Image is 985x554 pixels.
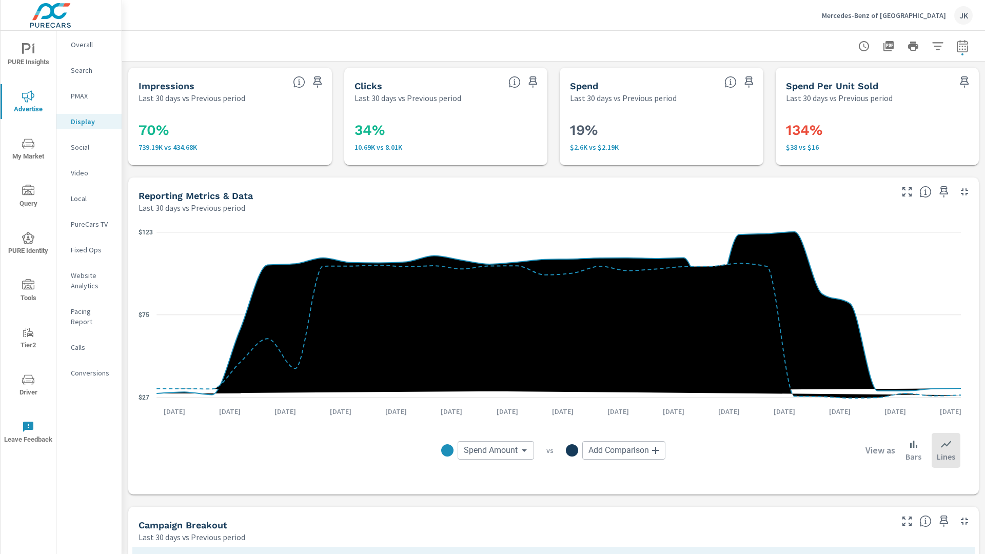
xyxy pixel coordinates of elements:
[741,74,757,90] span: Save this to your personalized report
[71,342,113,352] p: Calls
[458,441,534,460] div: Spend Amount
[899,184,915,200] button: Make Fullscreen
[139,394,149,401] text: $27
[56,63,122,78] div: Search
[865,445,895,456] h6: View as
[956,513,973,529] button: Minimize Widget
[936,184,952,200] span: Save this to your personalized report
[919,515,932,527] span: This is a summary of Display performance results by campaign. Each column can be sorted.
[4,421,53,446] span: Leave Feedback
[56,191,122,206] div: Local
[905,450,921,463] p: Bars
[1,31,56,456] div: nav menu
[4,90,53,115] span: Advertise
[534,446,566,455] p: vs
[139,92,245,104] p: Last 30 days vs Previous period
[71,91,113,101] p: PMAX
[378,406,414,417] p: [DATE]
[56,216,122,232] div: PureCars TV
[267,406,303,417] p: [DATE]
[928,36,948,56] button: Apply Filters
[4,43,53,68] span: PURE Insights
[71,142,113,152] p: Social
[878,36,899,56] button: "Export Report to PDF"
[139,81,194,91] h5: Impressions
[139,311,149,319] text: $75
[56,242,122,258] div: Fixed Ops
[525,74,541,90] span: Save this to your personalized report
[786,81,878,91] h5: Spend Per Unit Sold
[508,76,521,88] span: The number of times an ad was clicked by a consumer.
[71,306,113,327] p: Pacing Report
[56,340,122,355] div: Calls
[786,143,969,151] p: $38 vs $16
[56,140,122,155] div: Social
[71,65,113,75] p: Search
[919,186,932,198] span: Understand Display data over time and see how metrics compare to each other.
[570,92,677,104] p: Last 30 days vs Previous period
[724,76,737,88] span: The amount of money spent on advertising during the period.
[139,122,322,139] h3: 70%
[212,406,248,417] p: [DATE]
[588,445,649,456] span: Add Comparison
[877,406,913,417] p: [DATE]
[56,114,122,129] div: Display
[4,137,53,163] span: My Market
[954,6,973,25] div: JK
[354,122,538,139] h3: 34%
[139,190,253,201] h5: Reporting Metrics & Data
[71,270,113,291] p: Website Analytics
[323,406,359,417] p: [DATE]
[139,143,322,151] p: 739,187 vs 434,683
[936,513,952,529] span: Save this to your personalized report
[56,268,122,293] div: Website Analytics
[600,406,636,417] p: [DATE]
[656,406,692,417] p: [DATE]
[71,245,113,255] p: Fixed Ops
[711,406,747,417] p: [DATE]
[899,513,915,529] button: Make Fullscreen
[354,92,461,104] p: Last 30 days vs Previous period
[4,326,53,351] span: Tier2
[903,36,923,56] button: Print Report
[570,143,753,151] p: $2,598 vs $2,185
[822,11,946,20] p: Mercedes-Benz of [GEOGRAPHIC_DATA]
[786,92,893,104] p: Last 30 days vs Previous period
[822,406,858,417] p: [DATE]
[56,88,122,104] div: PMAX
[956,184,973,200] button: Minimize Widget
[139,202,245,214] p: Last 30 days vs Previous period
[71,219,113,229] p: PureCars TV
[956,74,973,90] span: Save this to your personalized report
[4,279,53,304] span: Tools
[139,531,245,543] p: Last 30 days vs Previous period
[56,165,122,181] div: Video
[309,74,326,90] span: Save this to your personalized report
[71,168,113,178] p: Video
[56,365,122,381] div: Conversions
[139,229,153,236] text: $123
[4,232,53,257] span: PURE Identity
[71,39,113,50] p: Overall
[464,445,518,456] span: Spend Amount
[952,36,973,56] button: Select Date Range
[489,406,525,417] p: [DATE]
[56,304,122,329] div: Pacing Report
[545,406,581,417] p: [DATE]
[4,373,53,399] span: Driver
[570,122,753,139] h3: 19%
[786,122,969,139] h3: 134%
[71,193,113,204] p: Local
[354,143,538,151] p: 10,691 vs 8,008
[139,520,227,530] h5: Campaign Breakout
[156,406,192,417] p: [DATE]
[933,406,969,417] p: [DATE]
[570,81,598,91] h5: Spend
[4,185,53,210] span: Query
[56,37,122,52] div: Overall
[434,406,469,417] p: [DATE]
[937,450,955,463] p: Lines
[71,116,113,127] p: Display
[766,406,802,417] p: [DATE]
[293,76,305,88] span: The number of times an ad was shown on your behalf.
